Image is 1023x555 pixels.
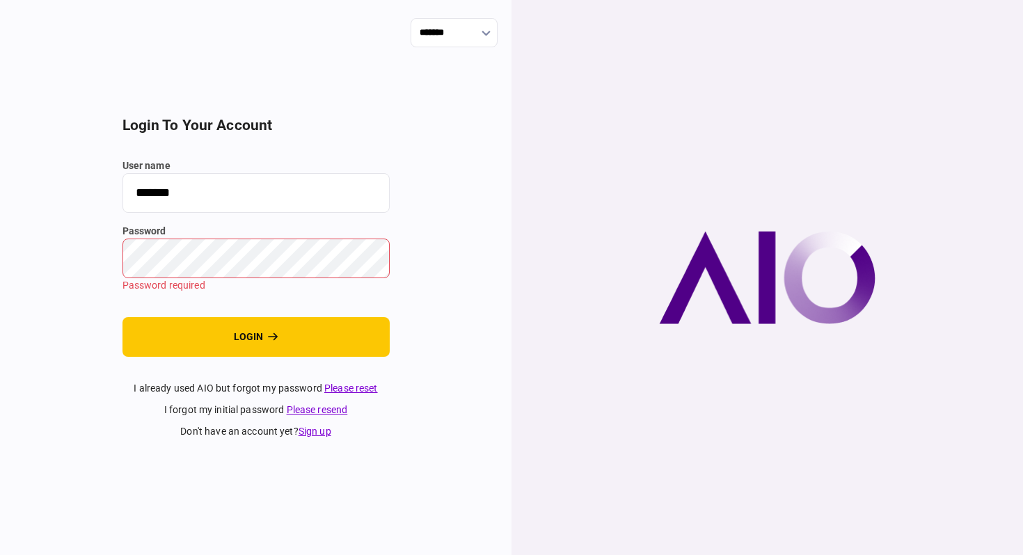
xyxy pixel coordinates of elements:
div: I forgot my initial password [122,403,390,417]
label: user name [122,159,390,173]
div: I already used AIO but forgot my password [122,381,390,396]
label: password [122,224,390,239]
a: Please reset [324,383,378,394]
a: Please resend [287,404,348,415]
div: Password required [122,278,390,293]
input: user name [122,173,390,213]
input: show language options [411,18,498,47]
img: AIO company logo [659,231,875,324]
div: don't have an account yet ? [122,424,390,439]
input: password [122,239,390,278]
button: login [122,317,390,357]
a: Sign up [299,426,331,437]
h2: login to your account [122,117,390,134]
